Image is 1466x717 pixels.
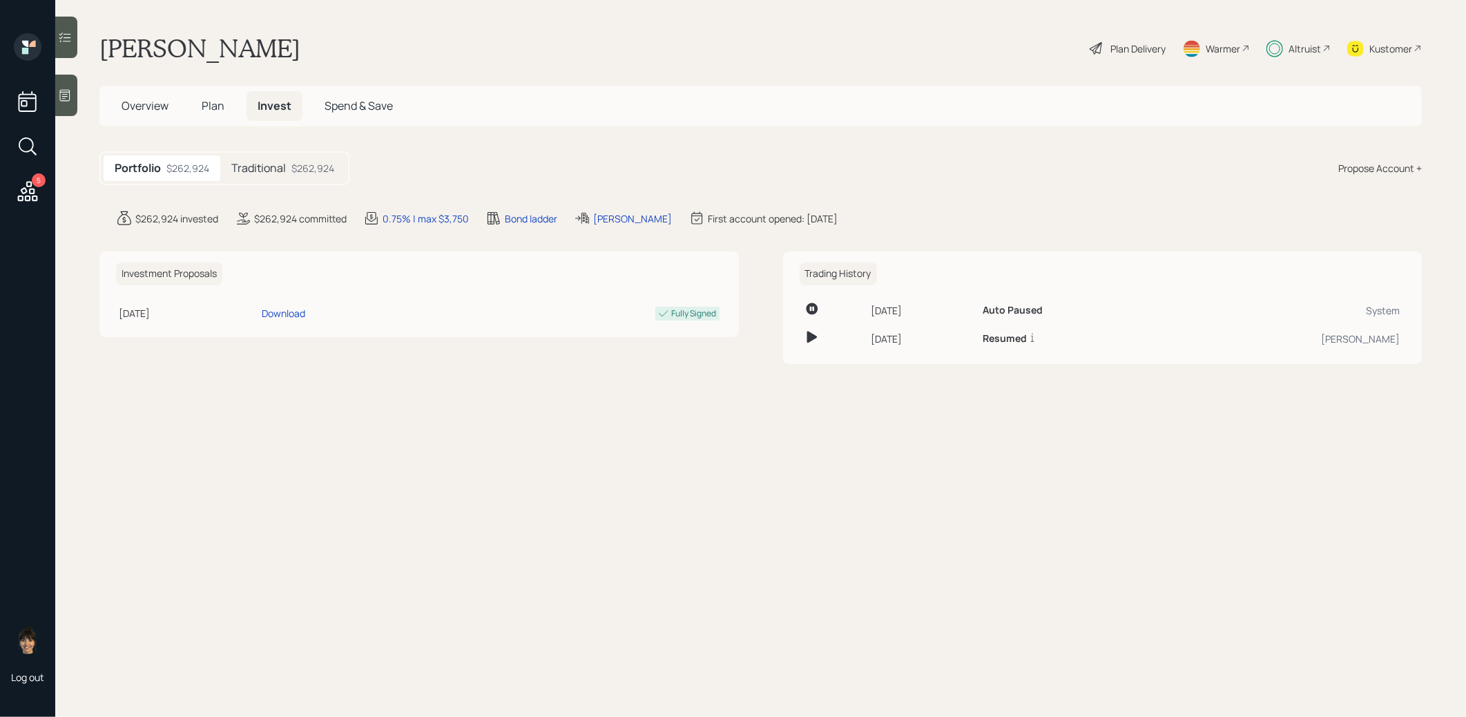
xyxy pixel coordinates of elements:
div: Kustomer [1369,41,1412,56]
div: Warmer [1206,41,1240,56]
div: Altruist [1289,41,1321,56]
div: Log out [11,671,44,684]
div: [DATE] [871,303,972,318]
div: 5 [32,173,46,187]
div: Plan Delivery [1110,41,1166,56]
div: First account opened: [DATE] [708,211,838,226]
h6: Resumed [983,333,1027,345]
span: Plan [202,98,224,113]
div: System [1172,303,1400,318]
div: Propose Account + [1338,161,1422,175]
img: treva-nostdahl-headshot.png [14,627,41,654]
h1: [PERSON_NAME] [99,33,300,64]
div: Fully Signed [672,307,717,320]
div: [PERSON_NAME] [593,211,672,226]
div: [DATE] [119,306,256,321]
div: [DATE] [871,332,972,346]
h6: Trading History [800,262,877,285]
div: $262,924 [166,161,209,175]
div: [PERSON_NAME] [1172,332,1400,346]
span: Overview [122,98,168,113]
h5: Portfolio [115,162,161,175]
h6: Auto Paused [983,305,1043,316]
div: Download [262,306,305,321]
span: Invest [258,98,291,113]
div: $262,924 committed [254,211,347,226]
h5: Traditional [231,162,286,175]
span: Spend & Save [325,98,393,113]
div: $262,924 [291,161,334,175]
div: $262,924 invested [135,211,218,226]
div: Bond ladder [505,211,557,226]
h6: Investment Proposals [116,262,222,285]
div: 0.75% | max $3,750 [383,211,469,226]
